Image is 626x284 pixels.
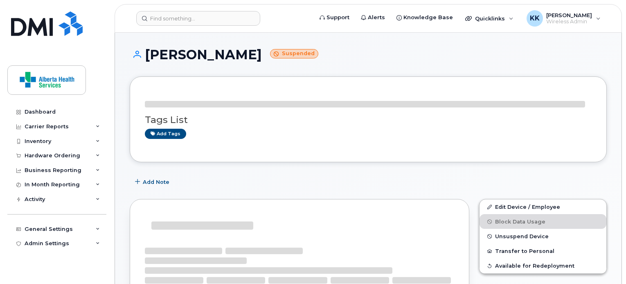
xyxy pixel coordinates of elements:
[495,263,574,269] span: Available for Redeployment
[145,115,592,125] h3: Tags List
[145,129,186,139] a: Add tags
[480,199,606,214] a: Edit Device / Employee
[480,214,606,229] button: Block Data Usage
[495,233,549,239] span: Unsuspend Device
[130,174,176,189] button: Add Note
[143,178,169,186] span: Add Note
[480,229,606,244] button: Unsuspend Device
[480,244,606,258] button: Transfer to Personal
[270,49,318,58] small: Suspended
[480,258,606,273] button: Available for Redeployment
[130,47,607,62] h1: [PERSON_NAME]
